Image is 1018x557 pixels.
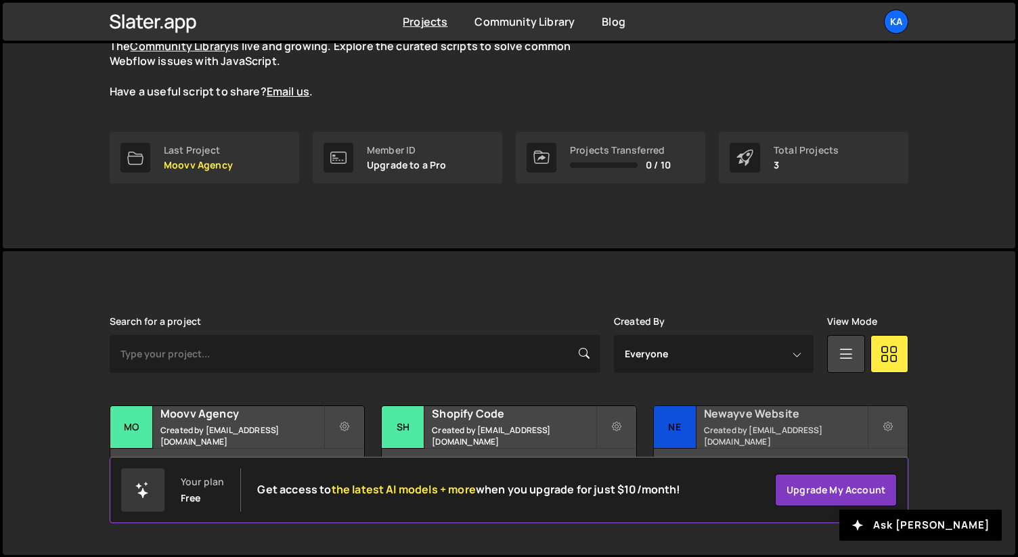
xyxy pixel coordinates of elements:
[614,316,665,327] label: Created By
[775,474,897,506] a: Upgrade my account
[827,316,877,327] label: View Mode
[381,405,636,490] a: Sh Shopify Code Created by [EMAIL_ADDRESS][DOMAIN_NAME] 1 page, last updated by [DATE]
[110,316,201,327] label: Search for a project
[130,39,230,53] a: Community Library
[602,14,625,29] a: Blog
[704,424,867,447] small: Created by [EMAIL_ADDRESS][DOMAIN_NAME]
[110,405,365,490] a: Mo Moovv Agency Created by [EMAIL_ADDRESS][DOMAIN_NAME] 2 pages, last updated by [DATE]
[110,132,299,183] a: Last Project Moovv Agency
[110,406,153,449] div: Mo
[160,406,324,421] h2: Moovv Agency
[654,449,908,489] div: 5 pages, last updated by [DATE]
[181,493,201,504] div: Free
[432,406,595,421] h2: Shopify Code
[181,476,224,487] div: Your plan
[474,14,575,29] a: Community Library
[160,424,324,447] small: Created by [EMAIL_ADDRESS][DOMAIN_NAME]
[367,145,447,156] div: Member ID
[367,160,447,171] p: Upgrade to a Pro
[403,14,447,29] a: Projects
[110,449,364,489] div: 2 pages, last updated by [DATE]
[257,483,680,496] h2: Get access to when you upgrade for just $10/month!
[839,510,1002,541] button: Ask [PERSON_NAME]
[704,406,867,421] h2: Newayve Website
[267,84,309,99] a: Email us
[646,160,671,171] span: 0 / 10
[653,405,908,490] a: Ne Newayve Website Created by [EMAIL_ADDRESS][DOMAIN_NAME] 5 pages, last updated by [DATE]
[654,406,696,449] div: Ne
[382,406,424,449] div: Sh
[332,482,476,497] span: the latest AI models + more
[164,160,233,171] p: Moovv Agency
[382,449,636,489] div: 1 page, last updated by [DATE]
[570,145,671,156] div: Projects Transferred
[110,335,600,373] input: Type your project...
[110,39,597,99] p: The is live and growing. Explore the curated scripts to solve common Webflow issues with JavaScri...
[774,145,839,156] div: Total Projects
[884,9,908,34] a: Ka
[774,160,839,171] p: 3
[164,145,233,156] div: Last Project
[432,424,595,447] small: Created by [EMAIL_ADDRESS][DOMAIN_NAME]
